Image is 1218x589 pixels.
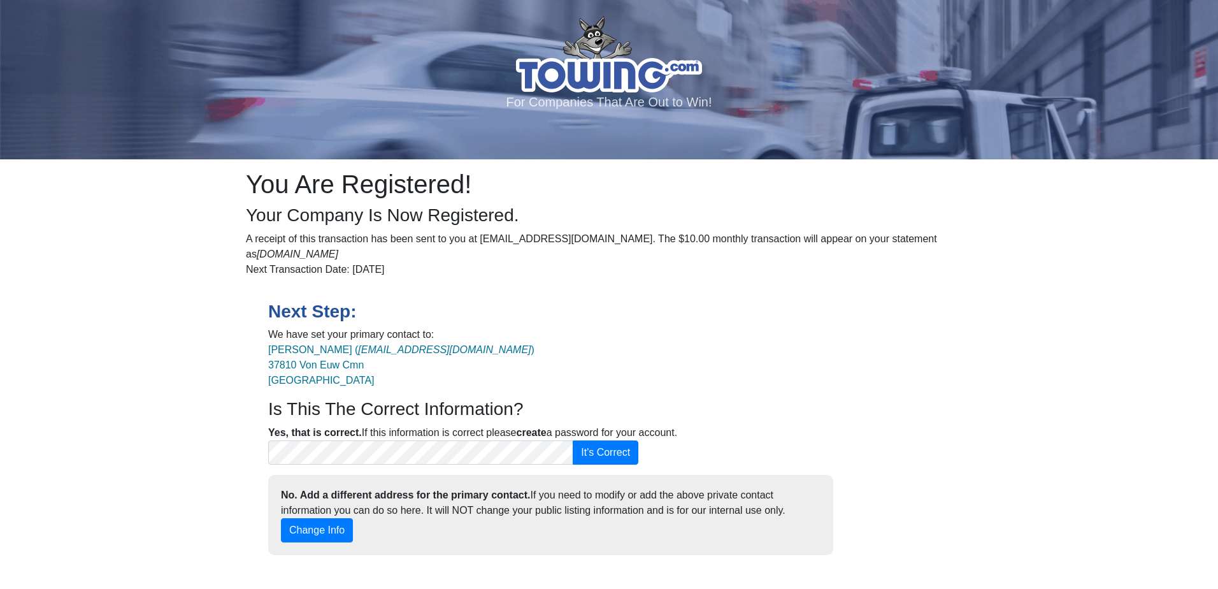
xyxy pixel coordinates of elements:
div: If this information is correct please a password for your account. [259,425,843,555]
strong: create [517,427,547,438]
strong: Yes, that is correct. [268,427,362,438]
div: We have set your primary contact to: [259,327,648,425]
button: Change Info [281,518,353,542]
p: A receipt of this transaction has been sent to you at [EMAIL_ADDRESS][DOMAIN_NAME]. The $10.00 mo... [246,231,972,277]
blockquote: [PERSON_NAME] ( ) 37810 Von Euw Cmn [GEOGRAPHIC_DATA] [268,342,638,388]
button: It's Correct [573,440,638,465]
strong: Next Step: [268,302,356,321]
h3: Is This The Correct Information? [268,398,638,420]
strong: No. Add a different address for the primary contact. [281,490,530,500]
p: For Companies That Are Out to Win! [16,92,1202,112]
div: If you need to modify or add the above private contact information you can do so here. It will NO... [271,488,830,542]
img: logo [516,16,702,92]
em: [EMAIL_ADDRESS][DOMAIN_NAME] [358,344,531,355]
em: [DOMAIN_NAME] [257,249,338,259]
h3: Your Company Is Now Registered. [246,205,972,226]
h1: You Are Registered! [246,169,972,200]
input: Recipient's username [268,440,573,465]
